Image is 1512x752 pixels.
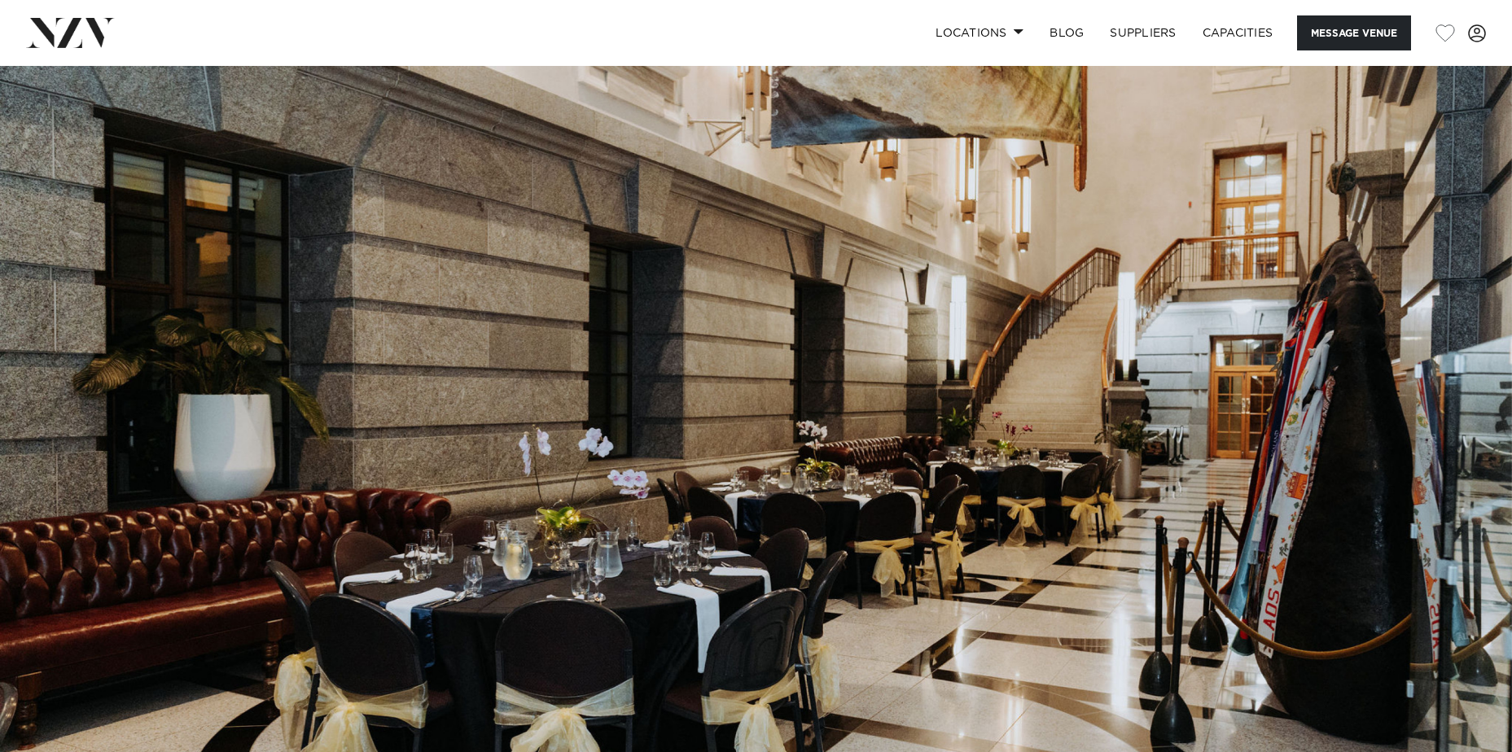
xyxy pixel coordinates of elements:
a: Capacities [1190,15,1286,50]
button: Message Venue [1297,15,1411,50]
a: BLOG [1036,15,1097,50]
a: SUPPLIERS [1097,15,1189,50]
a: Locations [923,15,1036,50]
img: nzv-logo.png [26,18,115,47]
